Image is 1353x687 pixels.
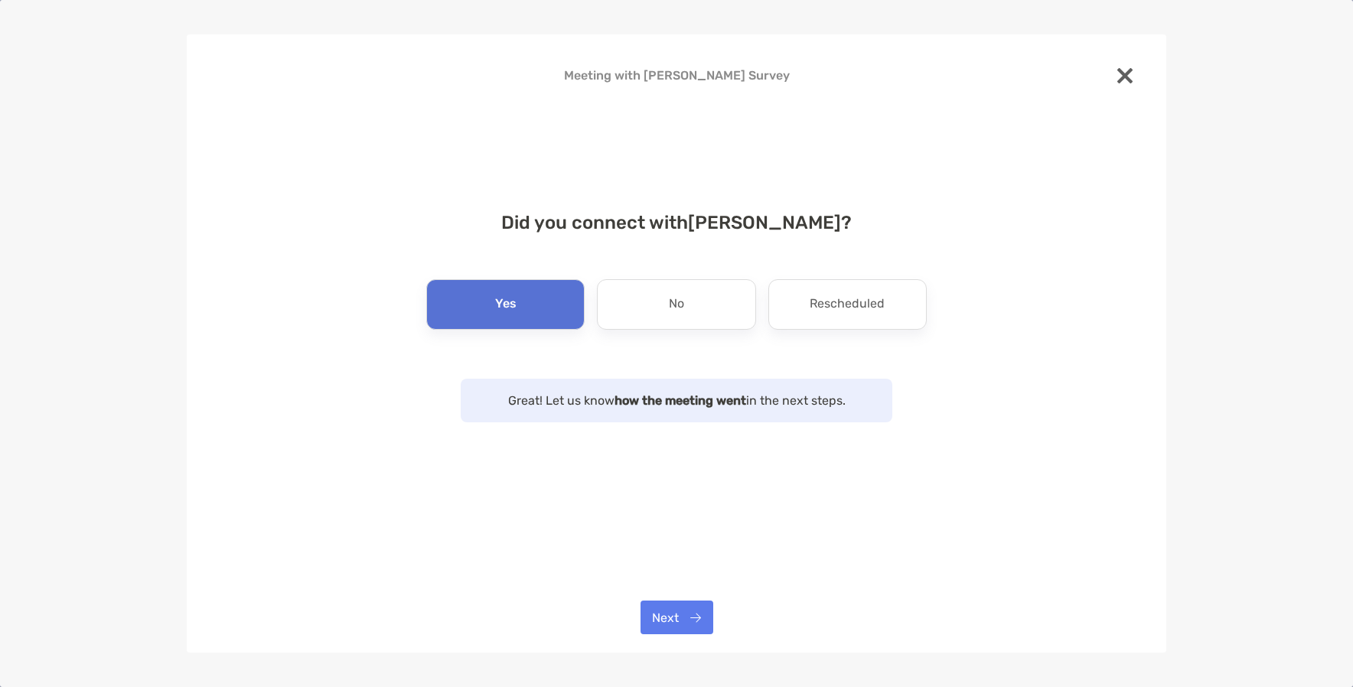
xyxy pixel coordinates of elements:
[810,292,885,317] p: Rescheduled
[615,393,746,408] strong: how the meeting went
[1117,68,1133,83] img: close modal
[211,212,1142,233] h4: Did you connect with [PERSON_NAME] ?
[476,391,877,410] p: Great! Let us know in the next steps.
[211,68,1142,83] h4: Meeting with [PERSON_NAME] Survey
[669,292,684,317] p: No
[641,601,713,634] button: Next
[495,292,517,317] p: Yes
